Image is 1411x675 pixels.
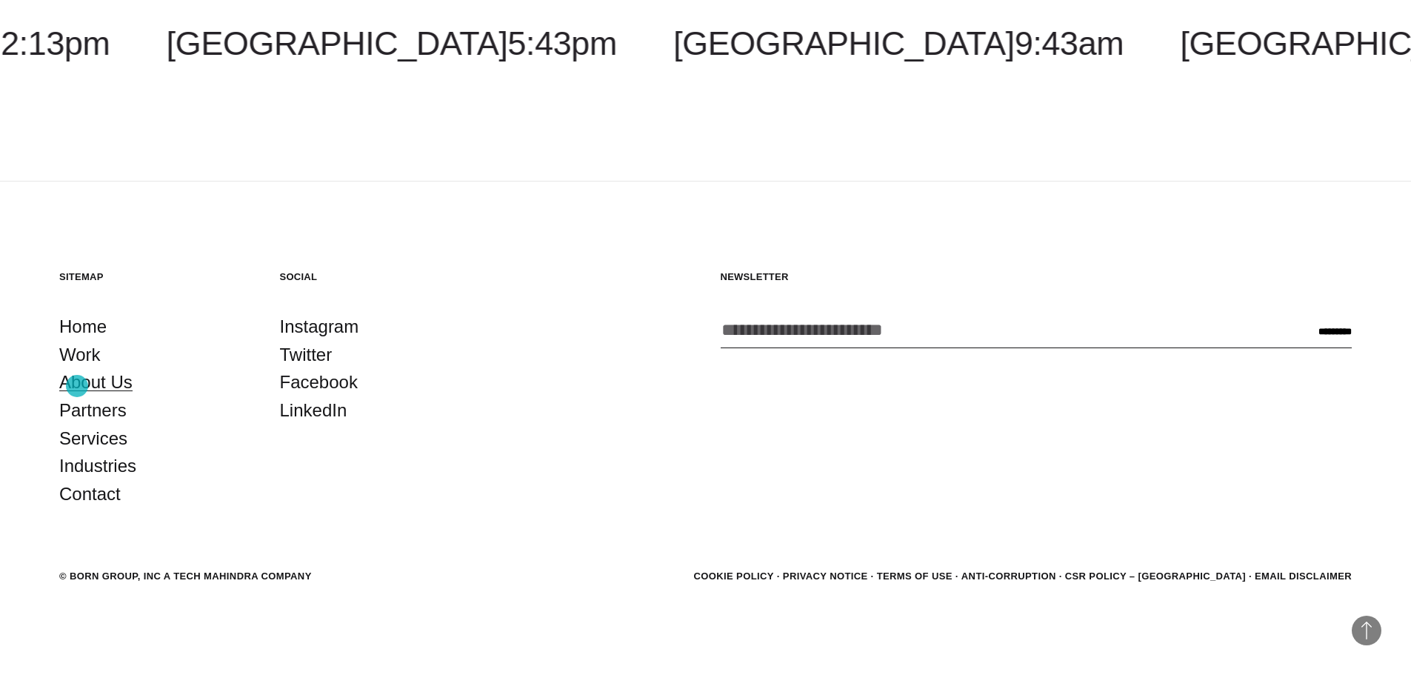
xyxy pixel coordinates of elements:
a: Home [59,313,107,341]
a: Email Disclaimer [1255,571,1352,582]
a: Terms of Use [877,571,953,582]
a: Contact [59,480,121,508]
a: [GEOGRAPHIC_DATA]5:43pm [167,24,617,62]
a: About Us [59,368,133,396]
a: [GEOGRAPHIC_DATA]9:43am [673,24,1124,62]
a: Cookie Policy [693,571,773,582]
div: © BORN GROUP, INC A Tech Mahindra Company [59,569,312,584]
a: Industries [59,452,136,480]
span: 5:43pm [507,24,616,62]
a: Privacy Notice [783,571,868,582]
a: Partners [59,396,127,425]
a: Facebook [280,368,358,396]
a: Work [59,341,101,369]
a: LinkedIn [280,396,347,425]
a: Twitter [280,341,333,369]
a: Anti-Corruption [961,571,1056,582]
h5: Sitemap [59,270,250,283]
span: 9:43am [1015,24,1124,62]
a: CSR POLICY – [GEOGRAPHIC_DATA] [1065,571,1246,582]
span: 2:13pm [1,24,110,62]
a: Instagram [280,313,359,341]
a: Services [59,425,127,453]
button: Back to Top [1352,616,1381,645]
h5: Newsletter [721,270,1352,283]
h5: Social [280,270,471,283]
